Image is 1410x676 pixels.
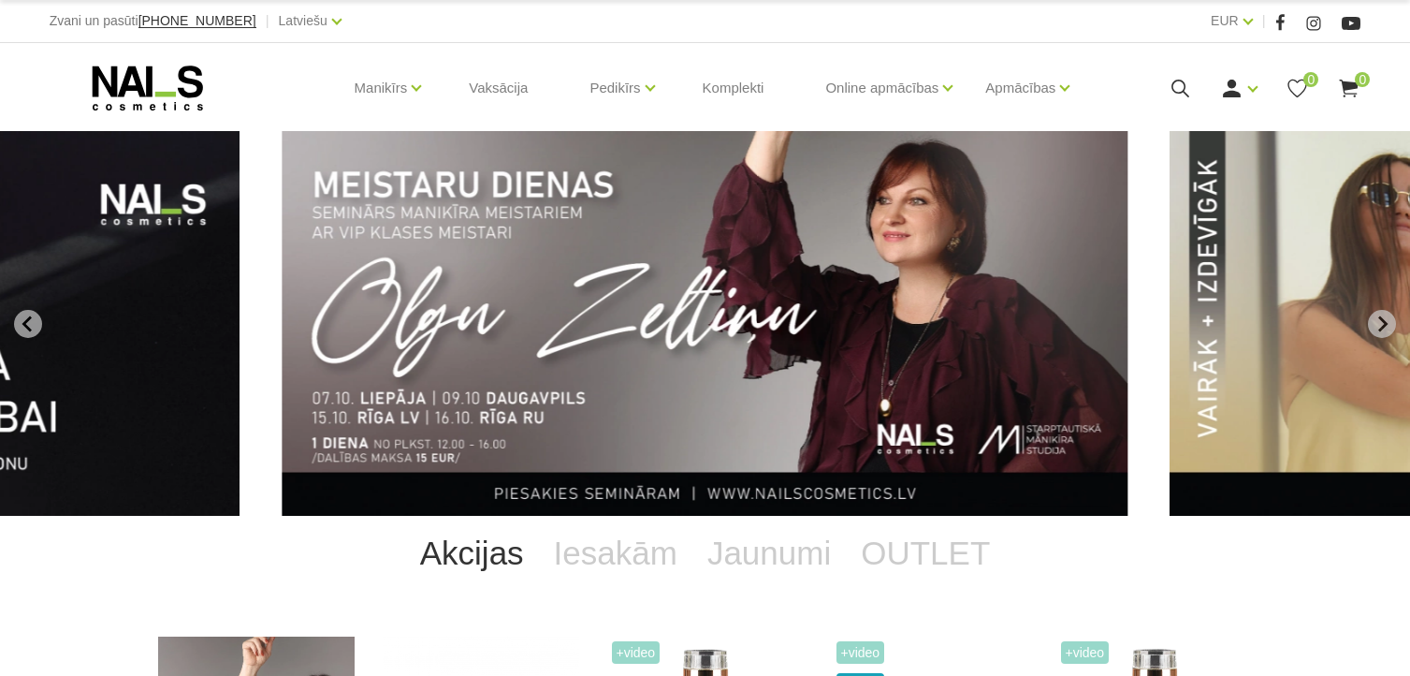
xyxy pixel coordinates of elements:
[14,310,42,338] button: Go to last slide
[1061,641,1110,664] span: +Video
[825,51,938,125] a: Online apmācības
[688,43,779,133] a: Komplekti
[454,43,543,133] a: Vaksācija
[836,641,885,664] span: +Video
[985,51,1055,125] a: Apmācības
[1262,9,1266,33] span: |
[539,516,692,591] a: Iesakām
[266,9,269,33] span: |
[1355,72,1370,87] span: 0
[138,14,256,28] a: [PHONE_NUMBER]
[355,51,408,125] a: Manikīrs
[282,131,1127,516] li: 1 of 13
[692,516,846,591] a: Jaunumi
[1337,77,1360,100] a: 0
[138,13,256,28] span: [PHONE_NUMBER]
[589,51,640,125] a: Pedikīrs
[279,9,327,32] a: Latviešu
[50,9,256,33] div: Zvani un pasūti
[846,516,1005,591] a: OUTLET
[1303,72,1318,87] span: 0
[1211,9,1239,32] a: EUR
[405,516,539,591] a: Akcijas
[612,641,661,664] span: +Video
[1286,77,1309,100] a: 0
[1368,310,1396,338] button: Next slide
